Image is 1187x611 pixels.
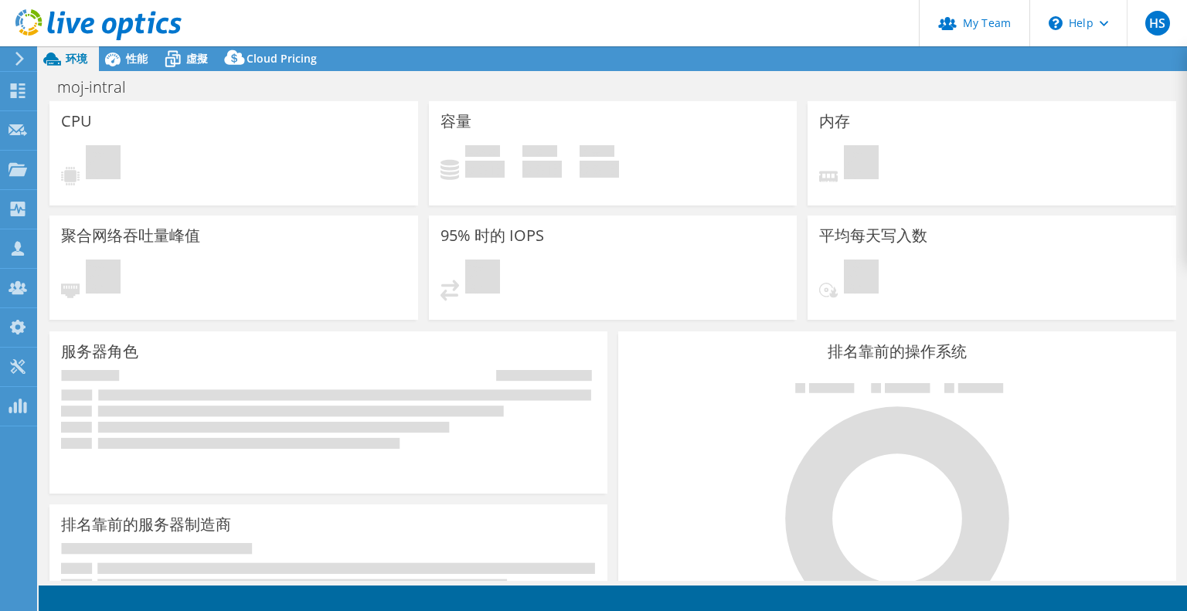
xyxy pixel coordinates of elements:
span: 可用 [522,145,557,161]
h3: 容量 [440,113,471,130]
span: 性能 [126,51,148,66]
h4: 0 GiB [580,161,619,178]
span: 挂起 [844,145,879,183]
h3: 内存 [819,113,850,130]
span: 挂起 [86,260,121,297]
h3: 聚合网络吞吐量峰值 [61,227,200,244]
h4: 0 GiB [465,161,505,178]
span: 虛擬 [186,51,208,66]
span: Cloud Pricing [247,51,317,66]
span: 总量 [580,145,614,161]
h1: moj-intral [50,79,150,96]
span: 挂起 [86,145,121,183]
span: 挂起 [465,260,500,297]
h3: CPU [61,113,92,130]
span: 环境 [66,51,87,66]
span: 挂起 [844,260,879,297]
h3: 排名靠前的操作系统 [630,343,1165,360]
h3: 排名靠前的服务器制造商 [61,516,231,533]
span: HS [1145,11,1170,36]
svg: \n [1049,16,1063,30]
h3: 95% 时的 IOPS [440,227,544,244]
h4: 0 GiB [522,161,562,178]
h3: 平均每天写入数 [819,227,927,244]
h3: 服务器角色 [61,343,138,360]
span: 已使用 [465,145,500,161]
